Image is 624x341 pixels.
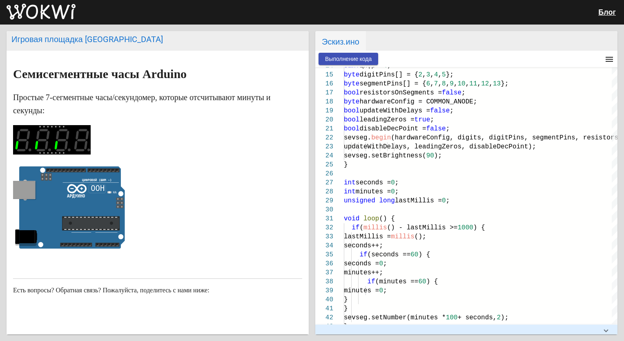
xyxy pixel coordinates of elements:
span: ; [446,197,450,204]
span: , [430,80,434,87]
div: 24 [315,151,333,160]
span: bool [344,107,359,114]
span: lastMillis = [344,233,391,240]
span: if [368,278,375,285]
span: , [446,80,450,87]
div: 19 [315,106,333,115]
span: 12 [481,80,489,87]
div: 17 [315,88,333,97]
div: 38 [315,277,333,286]
span: sevseg. [344,134,371,141]
span: false [426,125,446,132]
span: , [430,71,434,79]
div: 25 [315,160,333,169]
span: 3 [426,71,430,79]
span: begin [371,134,391,141]
span: 8 [442,80,446,87]
span: seconds = [356,179,391,186]
div: 36 [315,259,333,268]
span: 7 [434,80,438,87]
span: 6 [426,80,430,87]
span: 90 [426,152,434,159]
span: Есть вопросы? Обратная связь? Пожалуйста, поделитесь с нами ниже: [13,287,209,294]
div: 27 [315,178,333,187]
span: byte [344,98,359,105]
span: int [344,188,356,195]
div: 31 [315,214,333,223]
span: () { [379,215,394,222]
span: disableDecPoint = [359,125,426,132]
span: millis [391,233,415,240]
div: 30 [315,205,333,214]
span: } [344,161,348,168]
span: 4 [434,71,438,79]
span: Эскиз.ино [315,31,366,51]
span: bool [344,125,359,132]
div: 18 [315,97,333,106]
span: 2 [418,71,422,79]
h1: Семисегментные часы Arduino [13,67,302,81]
mat-icon: menu [604,54,614,64]
div: 40 [315,295,333,304]
div: 23 [315,142,333,151]
span: , [454,80,458,87]
span: ; [395,179,399,186]
span: 0 [379,287,383,294]
div: 15 [315,70,333,79]
span: ableDecPoint); [481,143,536,150]
span: } [344,323,348,330]
span: false [442,89,461,96]
span: bool [344,89,359,96]
span: bool [344,116,359,123]
span: unsigned [344,197,375,204]
span: ; [430,116,434,123]
span: ; [461,89,466,96]
div: 32 [315,223,333,232]
span: sevseg.setNumber(minutes * [344,314,446,321]
span: 60 [418,278,426,285]
span: void [344,215,359,222]
div: 29 [315,196,333,205]
span: 13 [493,80,501,87]
div: 22 [315,133,333,142]
img: Вокви [7,4,76,20]
span: if [352,224,359,231]
span: seconds++; [344,242,383,249]
span: minutes = [344,287,379,294]
div: 26 [315,169,333,178]
div: 41 [315,304,333,313]
p: Простые 7-сегментные часы/секундомер, которые отсчитывают минуты и секунды: [13,91,302,117]
span: leadingZeros = [359,116,414,123]
span: 0 [442,197,446,204]
span: (hardwareConfig, digits, digitPins, segmentPins, r [391,134,587,141]
span: ); [434,152,442,159]
span: updateWithDelays, leadingZeros, dis [344,143,481,150]
button: Выполнение кода [319,53,378,65]
span: millis [363,224,387,231]
div: 34 [315,241,333,250]
span: 100 [446,314,458,321]
span: ( [359,224,363,231]
span: byte [344,71,359,79]
span: , [422,71,426,79]
span: resistorsOnSegments = [359,89,442,96]
span: 2 [497,314,501,321]
div: 35 [315,250,333,259]
div: 33 [315,232,333,241]
span: , [489,80,493,87]
span: 0 [379,260,383,267]
span: 0 [391,179,395,186]
span: (seconds == [368,251,411,258]
span: Выполнение кода [325,56,372,62]
span: 0 [391,188,395,195]
span: long [379,197,394,204]
span: byte [344,80,359,87]
span: } [344,296,348,303]
span: ; [450,107,454,114]
div: 20 [315,115,333,124]
div: 39 [315,286,333,295]
span: 1000 [457,224,473,231]
span: ; [446,125,450,132]
span: () - lastMillis >= [387,224,458,231]
span: segmentPins[] = { [359,80,426,87]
